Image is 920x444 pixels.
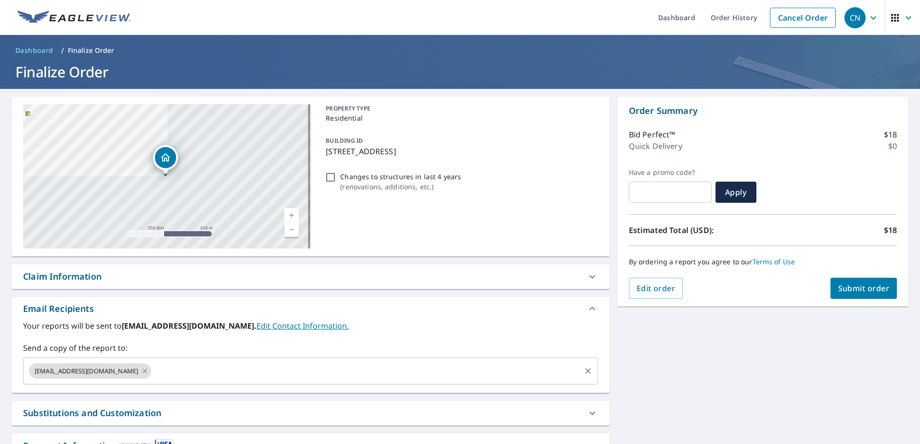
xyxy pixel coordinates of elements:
[831,278,897,299] button: Submit order
[23,320,598,332] label: Your reports will be sent to
[629,224,763,236] p: Estimated Total (USD):
[23,342,598,354] label: Send a copy of the report to:
[12,401,610,425] div: Substitutions and Customization
[122,321,256,331] b: [EMAIL_ADDRESS][DOMAIN_NAME].
[256,321,349,331] a: EditContactInfo
[723,187,749,197] span: Apply
[340,182,461,192] p: ( renovations, additions, etc. )
[326,146,594,157] p: [STREET_ADDRESS]
[12,297,610,320] div: Email Recipients
[68,46,115,55] p: Finalize Order
[12,264,610,289] div: Claim Information
[629,129,676,140] p: Bid Perfect™
[12,43,908,58] nav: breadcrumb
[61,45,64,56] li: /
[629,168,712,177] label: Have a promo code?
[12,43,57,58] a: Dashboard
[326,136,363,145] p: BUILDING ID
[629,258,897,266] p: By ordering a report you agree to our
[15,46,53,55] span: Dashboard
[23,407,161,419] div: Substitutions and Customization
[629,140,682,152] p: Quick Delivery
[888,140,897,152] p: $0
[340,172,461,182] p: Changes to structures in last 4 years
[716,182,756,203] button: Apply
[637,283,676,294] span: Edit order
[23,270,102,283] div: Claim Information
[753,257,795,266] a: Terms of Use
[884,224,897,236] p: $18
[326,113,594,123] p: Residential
[844,7,866,28] div: CN
[284,222,299,237] a: Current Level 17, Zoom Out
[17,11,131,25] img: EV Logo
[770,8,836,28] a: Cancel Order
[629,278,683,299] button: Edit order
[326,104,594,113] p: PROPERTY TYPE
[581,364,595,378] button: Clear
[153,145,178,175] div: Dropped pin, building 1, Residential property, 706 Rockingham Wylie, TX 75098
[29,367,144,376] span: [EMAIL_ADDRESS][DOMAIN_NAME]
[884,129,897,140] p: $18
[284,208,299,222] a: Current Level 17, Zoom In
[29,363,151,379] div: [EMAIL_ADDRESS][DOMAIN_NAME]
[12,62,908,82] h1: Finalize Order
[23,302,94,315] div: Email Recipients
[629,104,897,117] p: Order Summary
[838,283,890,294] span: Submit order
